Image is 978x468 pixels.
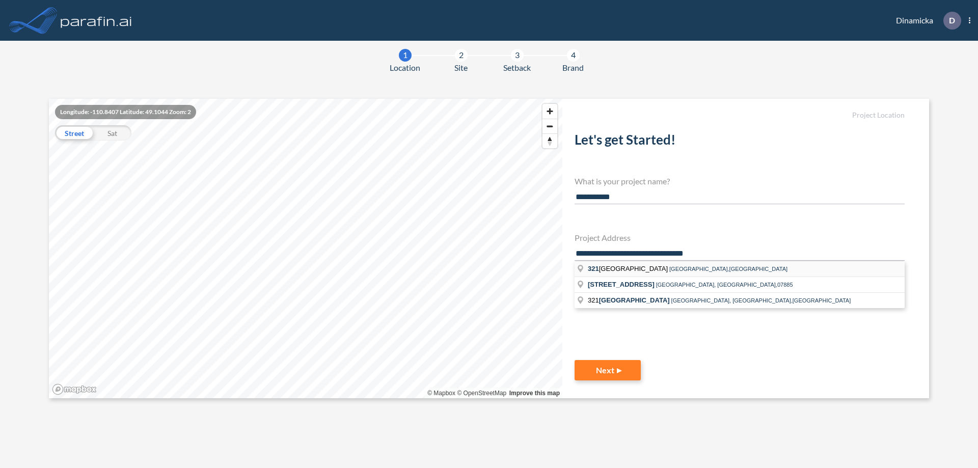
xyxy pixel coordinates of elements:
[503,62,531,74] span: Setback
[399,49,412,62] div: 1
[454,62,468,74] span: Site
[588,265,599,272] span: 321
[457,390,506,397] a: OpenStreetMap
[55,125,93,141] div: Street
[575,233,905,242] h4: Project Address
[542,134,557,148] span: Reset bearing to north
[671,297,851,304] span: [GEOGRAPHIC_DATA], [GEOGRAPHIC_DATA],[GEOGRAPHIC_DATA]
[509,390,560,397] a: Improve this map
[949,16,955,25] p: D
[542,119,557,133] button: Zoom out
[542,104,557,119] button: Zoom in
[575,111,905,120] h5: Project Location
[881,12,970,30] div: Dinamicka
[455,49,468,62] div: 2
[575,360,641,380] button: Next
[49,99,562,398] canvas: Map
[55,105,196,119] div: Longitude: -110.8407 Latitude: 49.1044 Zoom: 2
[427,390,455,397] a: Mapbox
[656,282,793,288] span: [GEOGRAPHIC_DATA], [GEOGRAPHIC_DATA],07885
[59,10,134,31] img: logo
[542,133,557,148] button: Reset bearing to north
[93,125,131,141] div: Sat
[52,383,97,395] a: Mapbox homepage
[562,62,584,74] span: Brand
[588,281,655,288] span: [STREET_ADDRESS]
[669,266,787,272] span: [GEOGRAPHIC_DATA],[GEOGRAPHIC_DATA]
[599,296,670,304] span: [GEOGRAPHIC_DATA]
[567,49,580,62] div: 4
[390,62,420,74] span: Location
[588,265,669,272] span: [GEOGRAPHIC_DATA]
[575,132,905,152] h2: Let's get Started!
[575,176,905,186] h4: What is your project name?
[511,49,524,62] div: 3
[588,296,671,304] span: 321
